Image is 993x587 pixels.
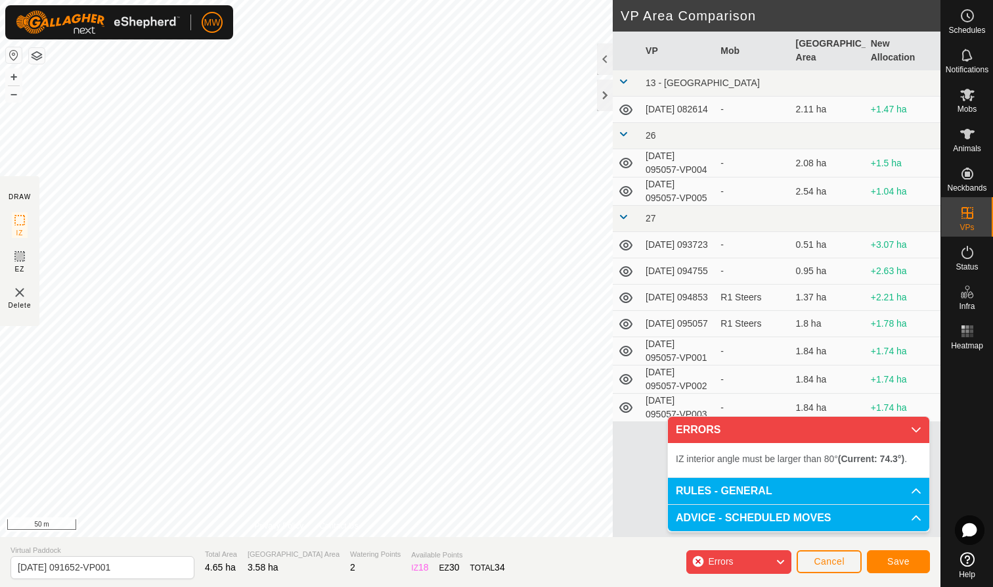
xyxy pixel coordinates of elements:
td: 1.84 ha [791,365,866,394]
div: - [720,238,785,252]
td: [DATE] 095057-VP001 [640,337,715,365]
th: New Allocation [866,32,940,70]
span: Errors [708,556,733,567]
span: Mobs [958,105,977,113]
td: +1.47 ha [866,97,940,123]
span: Status [956,263,978,271]
th: [GEOGRAPHIC_DATA] Area [791,32,866,70]
td: 0.51 ha [791,232,866,258]
button: Save [867,550,930,573]
td: 1.84 ha [791,337,866,365]
td: 2.54 ha [791,177,866,206]
b: (Current: 74.3°) [838,454,904,464]
span: Delete [9,300,32,310]
span: 18 [418,562,429,573]
span: Schedules [948,26,985,34]
td: +1.78 ha [866,311,940,337]
span: Cancel [814,556,845,567]
td: +3.07 ha [866,232,940,258]
a: Help [941,547,993,584]
span: MW [204,16,221,30]
div: IZ [411,561,428,575]
td: 1.84 ha [791,394,866,422]
td: +1.74 ha [866,337,940,365]
span: 13 - [GEOGRAPHIC_DATA] [646,78,760,88]
th: VP [640,32,715,70]
td: [DATE] 095057-VP002 [640,365,715,394]
td: [DATE] 095057 [640,311,715,337]
span: ERRORS [676,425,720,435]
div: EZ [439,561,460,575]
span: 3.58 ha [248,562,278,573]
span: 4.65 ha [205,562,236,573]
span: 34 [495,562,505,573]
span: Virtual Paddock [11,545,194,556]
td: 1.8 ha [791,311,866,337]
span: IZ interior angle must be larger than 80° . [676,454,907,464]
p-accordion-header: RULES - GENERAL [668,478,929,504]
td: 2.08 ha [791,149,866,177]
button: Map Layers [29,48,45,64]
span: Heatmap [951,342,983,350]
div: - [720,185,785,199]
th: Mob [715,32,790,70]
span: Notifications [946,66,988,74]
div: TOTAL [470,561,505,575]
div: - [720,264,785,278]
div: R1 Steers [720,317,785,331]
span: Total Area [205,549,237,560]
td: 2.11 ha [791,97,866,123]
p-accordion-header: ADVICE - SCHEDULED MOVES [668,505,929,531]
span: Save [887,556,910,567]
td: [DATE] 095057-VP005 [640,177,715,206]
td: +1.04 ha [866,177,940,206]
span: Infra [959,302,975,310]
div: - [720,373,785,387]
td: +1.74 ha [866,394,940,422]
div: - [720,156,785,170]
td: [DATE] 082614 [640,97,715,123]
div: - [720,401,785,415]
button: Reset Map [6,47,22,63]
span: Help [959,571,975,578]
a: Privacy Policy [254,520,303,532]
img: VP [12,285,28,300]
span: Watering Points [350,549,401,560]
td: [DATE] 095057-VP003 [640,394,715,422]
div: - [720,344,785,358]
div: - [720,103,785,116]
span: 2 [350,562,355,573]
button: + [6,69,22,85]
img: Gallagher Logo [16,11,180,34]
td: 0.95 ha [791,258,866,285]
a: Contact Us [319,520,358,532]
td: +1.5 ha [866,149,940,177]
td: [DATE] 095057-VP004 [640,149,715,177]
span: RULES - GENERAL [676,486,772,496]
button: – [6,86,22,102]
span: Available Points [411,550,504,561]
td: +1.74 ha [866,365,940,394]
td: [DATE] 093723 [640,232,715,258]
td: [DATE] 094853 [640,285,715,311]
p-accordion-content: ERRORS [668,443,929,477]
button: Cancel [797,550,862,573]
span: EZ [15,264,25,274]
td: +2.21 ha [866,285,940,311]
span: [GEOGRAPHIC_DATA] Area [248,549,340,560]
td: [DATE] 094755 [640,258,715,285]
span: Animals [953,145,981,153]
td: 1.37 ha [791,285,866,311]
span: 26 [646,130,656,141]
span: IZ [16,228,24,238]
td: +2.63 ha [866,258,940,285]
h2: VP Area Comparison [621,8,940,24]
p-accordion-header: ERRORS [668,417,929,443]
div: DRAW [9,192,31,202]
span: ADVICE - SCHEDULED MOVES [676,513,831,523]
span: 27 [646,213,656,223]
span: Neckbands [947,184,986,192]
span: 30 [449,562,460,573]
div: R1 Steers [720,291,785,304]
span: VPs [960,223,974,231]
